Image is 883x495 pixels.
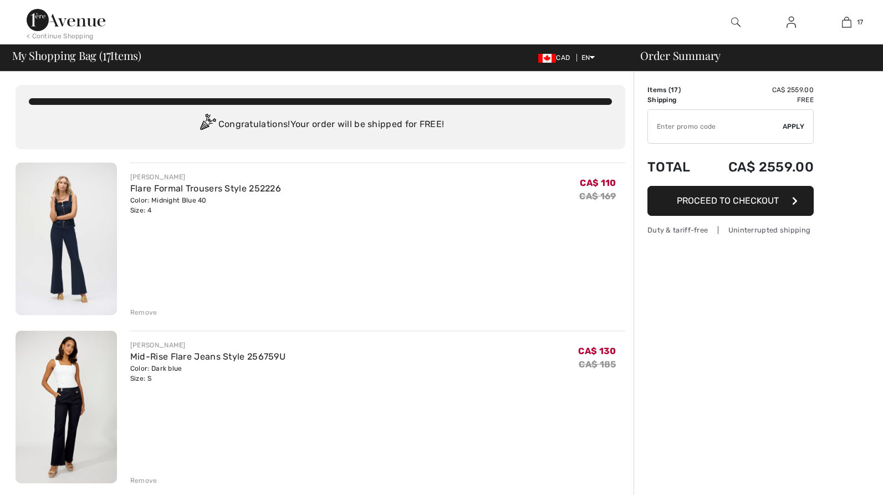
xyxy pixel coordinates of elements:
div: < Continue Shopping [27,31,94,41]
span: CA$ 130 [578,346,616,356]
img: search the website [731,16,741,29]
img: My Bag [842,16,851,29]
a: 17 [819,16,874,29]
a: Mid-Rise Flare Jeans Style 256759U [130,351,285,362]
div: Color: Dark blue Size: S [130,363,285,383]
td: CA$ 2559.00 [703,148,814,186]
a: Flare Formal Trousers Style 252226 [130,183,281,194]
img: Congratulation2.svg [196,114,218,136]
div: Remove [130,476,157,486]
td: Free [703,95,814,105]
s: CA$ 185 [579,359,616,370]
span: CAD [538,54,574,62]
img: Flare Formal Trousers Style 252226 [16,163,117,315]
div: Duty & tariff-free | Uninterrupted shipping [647,225,814,235]
button: Proceed to Checkout [647,186,814,216]
span: CA$ 110 [580,178,616,188]
span: Proceed to Checkout [677,195,779,206]
span: 17 [103,47,111,62]
img: My Info [787,16,796,29]
td: Items ( ) [647,85,703,95]
img: Canadian Dollar [538,54,556,63]
div: [PERSON_NAME] [130,340,285,350]
span: EN [581,54,595,62]
div: Remove [130,307,157,317]
span: 17 [671,86,678,94]
div: Congratulations! Your order will be shipped for FREE! [29,114,612,136]
span: 17 [857,17,864,27]
a: Sign In [778,16,805,29]
span: My Shopping Bag ( Items) [12,50,142,61]
img: Mid-Rise Flare Jeans Style 256759U [16,331,117,483]
div: [PERSON_NAME] [130,172,281,182]
span: Apply [783,122,805,132]
s: CA$ 169 [579,191,616,201]
div: Color: Midnight Blue 40 Size: 4 [130,195,281,215]
img: 1ère Avenue [27,9,105,31]
td: CA$ 2559.00 [703,85,814,95]
input: Promo code [648,110,783,143]
td: Total [647,148,703,186]
div: Order Summary [627,50,876,61]
td: Shipping [647,95,703,105]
